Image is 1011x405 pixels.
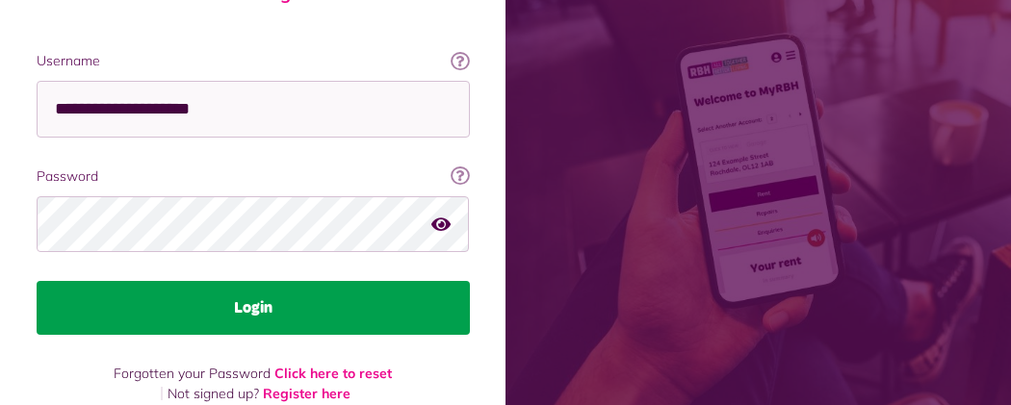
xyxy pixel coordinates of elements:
a: Register here [263,385,350,402]
span: Not signed up? [168,385,259,402]
label: Password [37,166,470,187]
label: Username [37,51,470,71]
button: Login [37,281,470,335]
a: Click here to reset [274,365,392,382]
span: Forgotten your Password [114,365,271,382]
